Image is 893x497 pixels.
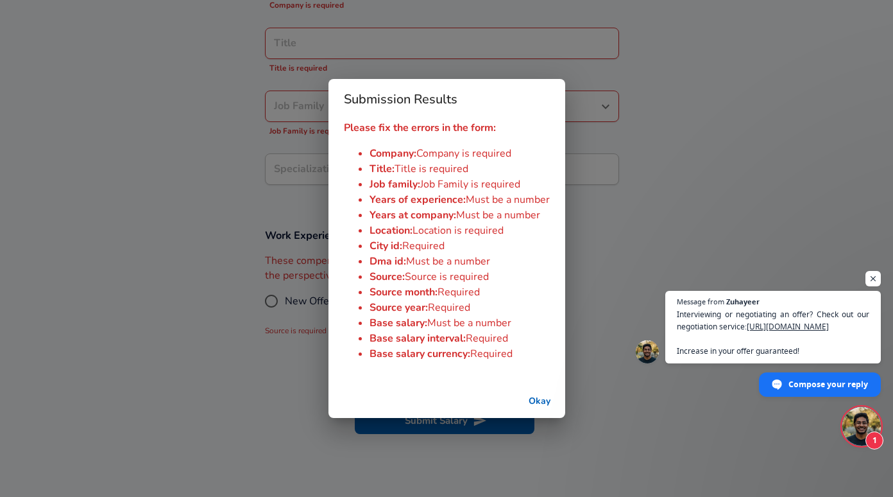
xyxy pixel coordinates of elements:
[726,298,760,305] span: Zuhayeer
[677,298,724,305] span: Message from
[370,254,406,268] span: Dma id :
[519,390,560,414] button: successful-submission-button
[395,162,468,176] span: Title is required
[370,193,466,207] span: Years of experience :
[370,301,428,315] span: Source year :
[328,79,565,120] h2: Submission Results
[370,331,466,345] span: Base salary interval :
[412,223,504,238] span: Location is required
[370,208,456,222] span: Years at company :
[466,193,550,207] span: Must be a number
[470,347,513,361] span: Required
[370,347,470,361] span: Base salary currency :
[370,146,416,161] span: Company :
[438,285,480,299] span: Required
[456,208,540,222] span: Must be a number
[370,316,427,330] span: Base salary :
[865,432,883,449] span: 1
[370,177,420,191] span: Job family :
[416,146,511,161] span: Company is required
[370,162,395,176] span: Title :
[842,407,881,446] div: Open chat
[405,270,489,284] span: Source is required
[420,177,520,191] span: Job Family is required
[370,223,412,238] span: Location :
[402,239,445,253] span: Required
[344,121,496,135] strong: Please fix the errors in the form:
[788,373,868,396] span: Compose your reply
[370,239,402,253] span: City id :
[370,270,405,284] span: Source :
[406,254,490,268] span: Must be a number
[428,301,470,315] span: Required
[370,285,438,299] span: Source month :
[427,316,511,330] span: Must be a number
[466,331,508,345] span: Required
[677,308,869,357] span: Interviewing or negotiating an offer? Check out our negotiation service: Increase in your offer g...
